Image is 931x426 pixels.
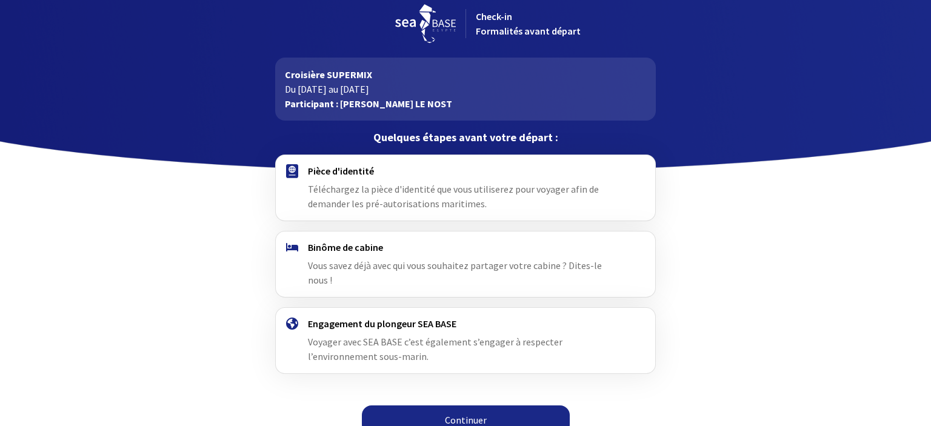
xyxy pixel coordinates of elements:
[476,10,581,37] span: Check-in Formalités avant départ
[308,241,622,253] h4: Binôme de cabine
[308,318,622,330] h4: Engagement du plongeur SEA BASE
[286,164,298,178] img: passport.svg
[308,336,562,362] span: Voyager avec SEA BASE c’est également s’engager à respecter l’environnement sous-marin.
[285,96,646,111] p: Participant : [PERSON_NAME] LE NOST
[308,165,622,177] h4: Pièce d'identité
[285,82,646,96] p: Du [DATE] au [DATE]
[286,318,298,330] img: engagement.svg
[275,130,655,145] p: Quelques étapes avant votre départ :
[308,259,602,286] span: Vous savez déjà avec qui vous souhaitez partager votre cabine ? Dites-le nous !
[395,4,456,43] img: logo_seabase.svg
[286,243,298,251] img: binome.svg
[308,183,599,210] span: Téléchargez la pièce d'identité que vous utiliserez pour voyager afin de demander les pré-autoris...
[285,67,646,82] p: Croisière SUPERMIX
